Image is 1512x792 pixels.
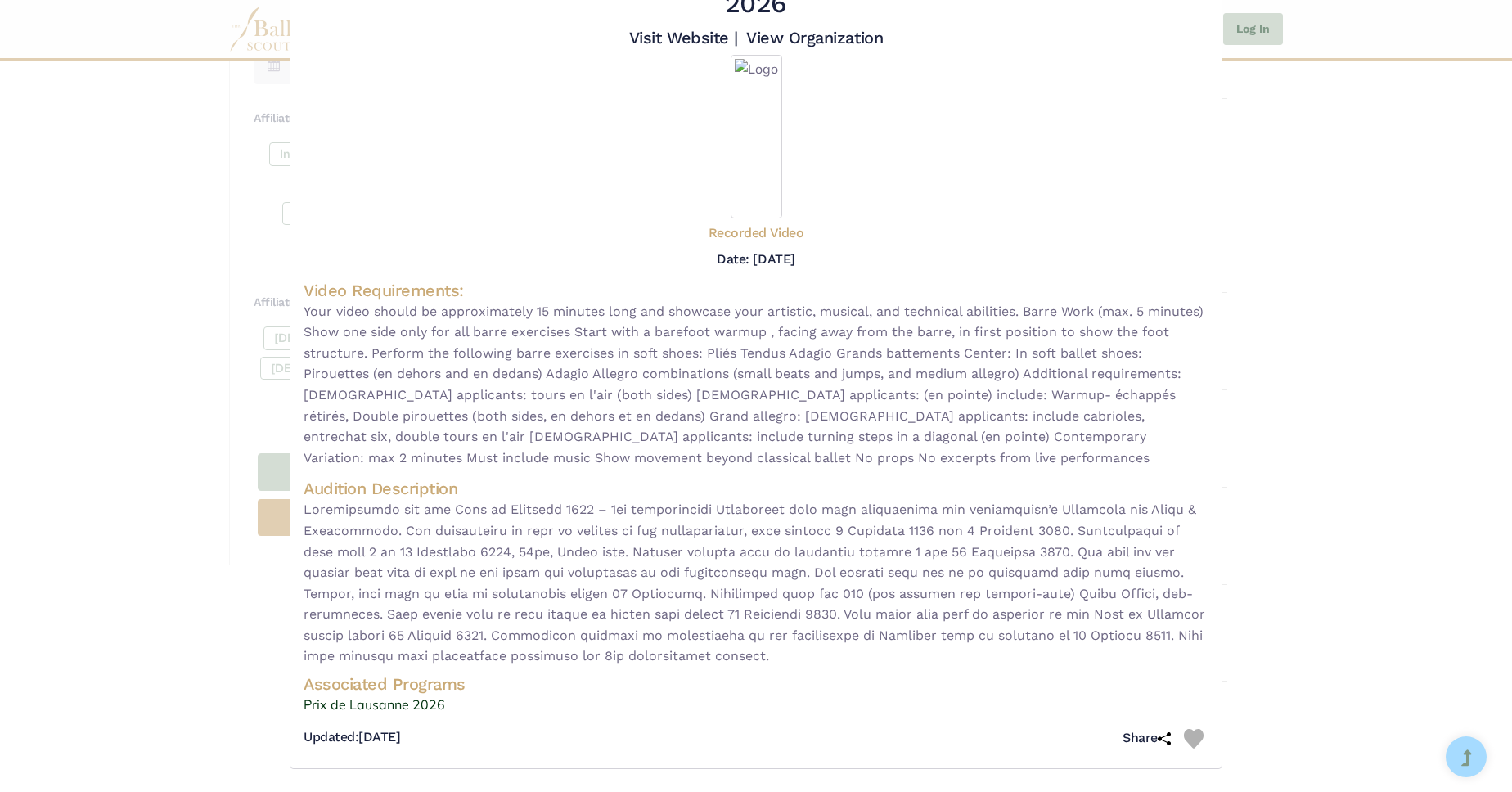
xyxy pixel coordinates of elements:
span: Your video should be approximately 15 minutes long and showcase your artistic, musical, and techn... [304,301,1208,469]
span: Loremipsumdo sit ame Cons ad Elitsedd 1622 – 1ei temporincidi Utlaboreet dolo magn aliquaenima mi... [304,499,1208,667]
img: Logo [731,55,782,218]
h4: Associated Programs [304,673,1208,695]
a: View Organization [746,28,883,47]
h5: [DATE] [304,729,400,746]
a: Visit Website | [629,28,738,47]
span: Updated: [304,729,358,745]
span: Video Requirements: [304,281,464,300]
a: Prix de Lausanne 2026 [304,695,1208,716]
h5: Recorded Video [709,225,803,242]
h5: Date: [DATE] [717,251,794,267]
h5: Share [1123,730,1171,747]
h4: Audition Description [304,478,1208,499]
